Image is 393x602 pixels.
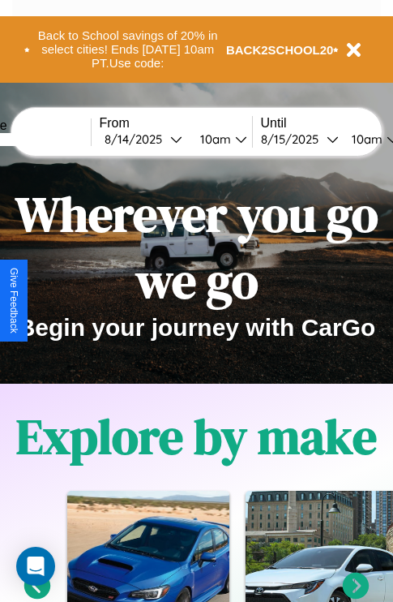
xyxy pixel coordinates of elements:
div: 10am [192,131,235,147]
button: 8/14/2025 [100,131,187,148]
div: 8 / 15 / 2025 [261,131,327,147]
label: From [100,116,252,131]
div: 8 / 14 / 2025 [105,131,170,147]
h1: Explore by make [16,403,377,470]
button: 10am [187,131,252,148]
div: Open Intercom Messenger [16,547,55,586]
button: Back to School savings of 20% in select cities! Ends [DATE] 10am PT.Use code: [30,24,226,75]
b: BACK2SCHOOL20 [226,43,334,57]
div: 10am [344,131,387,147]
div: Give Feedback [8,268,19,333]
